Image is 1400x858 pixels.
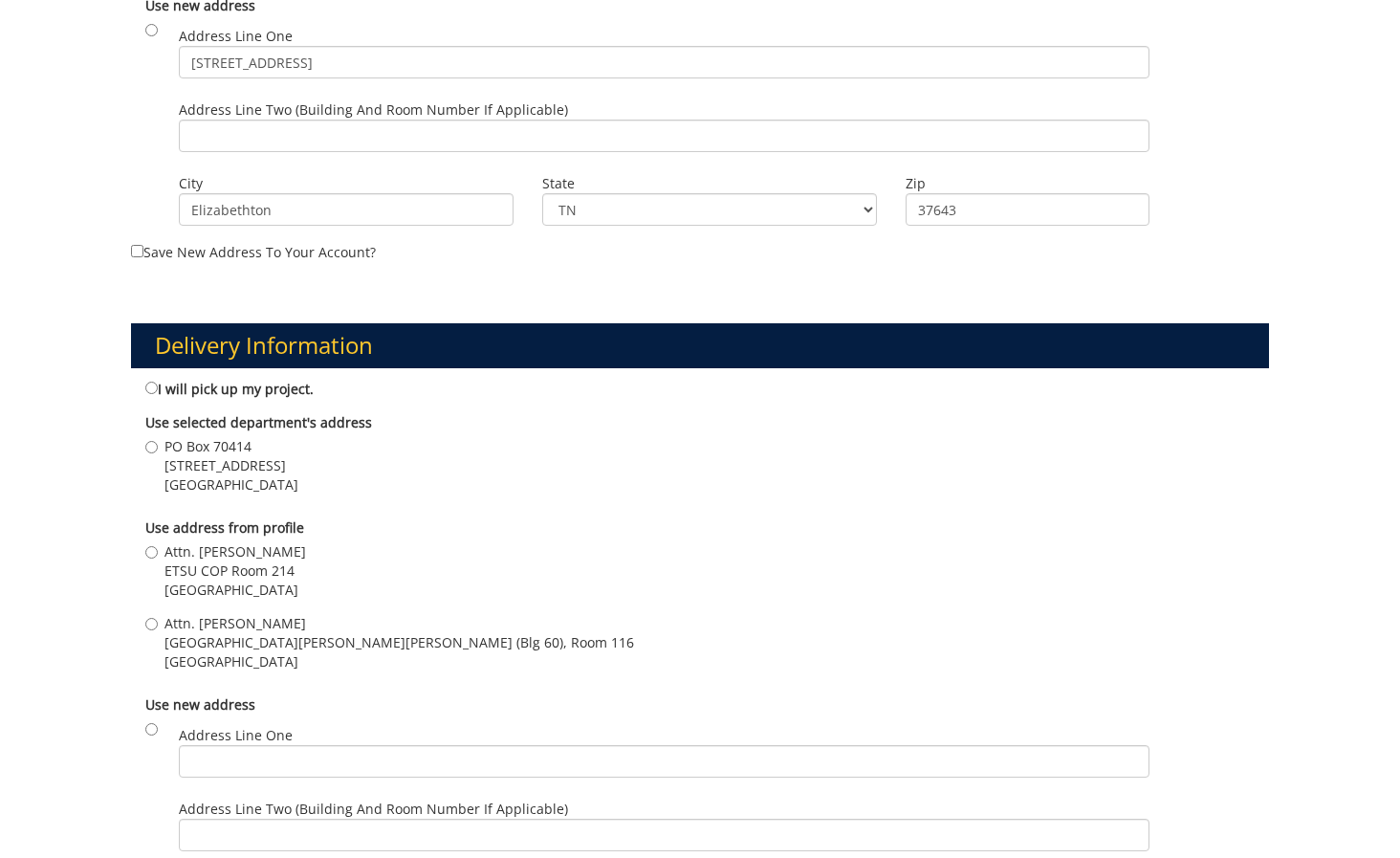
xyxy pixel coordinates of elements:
span: Attn. [PERSON_NAME] [164,542,306,561]
input: Address Line One [179,46,1149,78]
span: ETSU COP Room 214 [164,561,306,581]
label: Address Line One [179,726,1149,778]
input: PO Box 70414 [STREET_ADDRESS] [GEOGRAPHIC_DATA] [145,441,158,453]
label: I will pick up my project. [145,378,314,399]
input: Address Line One [179,745,1149,778]
span: [GEOGRAPHIC_DATA][PERSON_NAME][PERSON_NAME] (Blg 60), Room 116 [164,633,634,652]
span: [GEOGRAPHIC_DATA] [164,581,306,600]
b: Use selected department's address [145,413,372,431]
h3: Delivery Information [131,323,1269,367]
label: Address Line Two (Building and Room Number if applicable) [179,100,1149,152]
span: Attn. [PERSON_NAME] [164,614,634,633]
input: Attn. [PERSON_NAME] [GEOGRAPHIC_DATA][PERSON_NAME][PERSON_NAME] (Blg 60), Room 116 [GEOGRAPHIC_DATA] [145,618,158,630]
input: Zip [906,193,1149,226]
input: Save new address to your account? [131,245,143,257]
span: [STREET_ADDRESS] [164,456,298,475]
span: [GEOGRAPHIC_DATA] [164,475,298,495]
b: Use address from profile [145,518,304,537]
input: Address Line Two (Building and Room Number if applicable) [179,120,1149,152]
label: City [179,174,514,193]
b: Use new address [145,695,255,714]
input: Address Line Two (Building and Room Number if applicable) [179,819,1149,851]
span: [GEOGRAPHIC_DATA] [164,652,634,671]
label: Address Line Two (Building and Room Number if applicable) [179,800,1149,851]
label: Address Line One [179,27,1149,78]
span: PO Box 70414 [164,437,298,456]
label: State [542,174,877,193]
label: Zip [906,174,1149,193]
input: City [179,193,514,226]
input: I will pick up my project. [145,382,158,394]
input: Attn. [PERSON_NAME] ETSU COP Room 214 [GEOGRAPHIC_DATA] [145,546,158,559]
